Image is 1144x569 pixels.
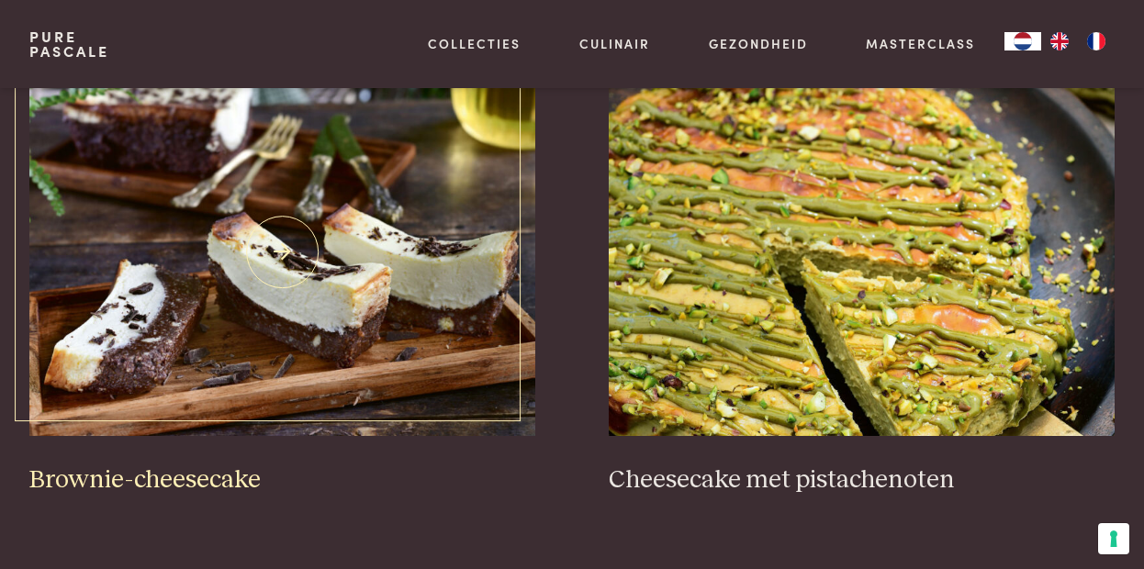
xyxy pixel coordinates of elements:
[29,29,109,59] a: PurePascale
[1004,32,1115,50] aside: Language selected: Nederlands
[1041,32,1115,50] ul: Language list
[1078,32,1115,50] a: FR
[29,69,535,496] a: Brownie-cheesecake Brownie-cheesecake
[609,69,1115,496] a: Cheesecake met pistachenoten Cheesecake met pistachenoten
[1098,523,1129,554] button: Uw voorkeuren voor toestemming voor trackingtechnologieën
[609,464,1115,496] h3: Cheesecake met pistachenoten
[428,34,521,53] a: Collecties
[29,464,535,496] h3: Brownie-cheesecake
[1004,32,1041,50] a: NL
[29,69,535,436] img: Brownie-cheesecake
[609,69,1115,436] img: Cheesecake met pistachenoten
[1004,32,1041,50] div: Language
[709,34,808,53] a: Gezondheid
[1041,32,1078,50] a: EN
[579,34,650,53] a: Culinair
[866,34,975,53] a: Masterclass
